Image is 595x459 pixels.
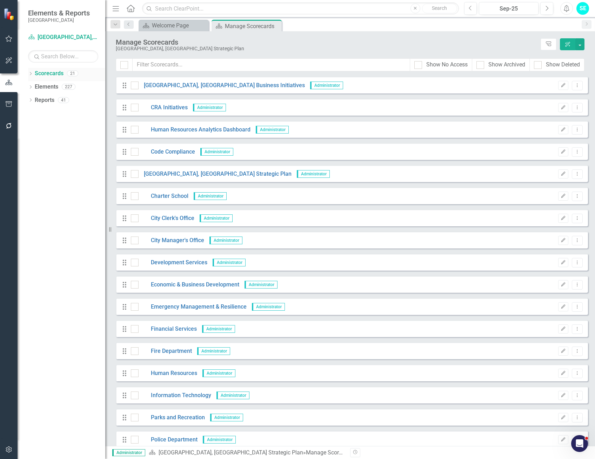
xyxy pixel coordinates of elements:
[213,259,246,266] span: Administrator
[210,414,243,421] span: Administrator
[139,214,194,222] a: City Clerk's Office
[139,170,292,178] a: [GEOGRAPHIC_DATA], [GEOGRAPHIC_DATA] Strategic Plan
[139,126,250,134] a: Human Resources Analytics Dashboard
[310,82,343,89] span: Administrator
[200,148,233,156] span: Administrator
[139,237,204,245] a: City Manager's Office
[139,369,197,377] a: Human Resources
[152,21,207,30] div: Welcome Page
[58,97,69,103] div: 41
[4,8,16,20] img: ClearPoint Strategy
[67,71,78,77] div: 21
[203,436,236,444] span: Administrator
[481,5,536,13] div: Sep-25
[139,259,207,267] a: Development Services
[216,392,249,399] span: Administrator
[139,104,188,112] a: CRA Initiatives
[576,2,589,15] button: SE
[139,325,197,333] a: Financial Services
[200,214,233,222] span: Administrator
[202,369,235,377] span: Administrator
[28,50,98,63] input: Search Below...
[202,325,235,333] span: Administrator
[35,83,58,91] a: Elements
[28,33,98,41] a: [GEOGRAPHIC_DATA], [GEOGRAPHIC_DATA] Strategic Plan
[139,192,188,200] a: Charter School
[139,347,192,355] a: Fire Department
[297,170,330,178] span: Administrator
[252,303,285,311] span: Administrator
[139,148,195,156] a: Code Compliance
[479,2,539,15] button: Sep-25
[139,303,247,311] a: Emergency Management & Resilience
[225,22,280,31] div: Manage Scorecards
[116,38,537,46] div: Manage Scorecards
[139,436,198,444] a: Police Department
[116,46,537,51] div: [GEOGRAPHIC_DATA], [GEOGRAPHIC_DATA] Strategic Plan
[139,281,239,289] a: Economic & Business Development
[132,58,410,71] input: Filter Scorecards...
[488,61,525,69] div: Show Archived
[112,449,145,456] span: Administrator
[159,449,303,456] a: [GEOGRAPHIC_DATA], [GEOGRAPHIC_DATA] Strategic Plan
[194,192,227,200] span: Administrator
[193,104,226,111] span: Administrator
[140,21,207,30] a: Welcome Page
[426,61,468,69] div: Show No Access
[546,61,580,69] div: Show Deleted
[28,17,90,23] small: [GEOGRAPHIC_DATA]
[139,414,205,422] a: Parks and Recreation
[432,5,447,11] span: Search
[139,392,211,400] a: Information Technology
[422,4,457,13] button: Search
[256,126,289,134] span: Administrator
[209,237,242,244] span: Administrator
[571,435,588,452] iframe: Intercom live chat
[62,84,75,90] div: 227
[139,82,305,90] a: [GEOGRAPHIC_DATA], [GEOGRAPHIC_DATA] Business Initiatives
[142,2,459,15] input: Search ClearPoint...
[28,9,90,17] span: Elements & Reports
[245,281,278,289] span: Administrator
[197,347,230,355] span: Administrator
[35,70,63,78] a: Scorecards
[35,96,54,104] a: Reports
[149,449,345,457] div: » Manage Scorecards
